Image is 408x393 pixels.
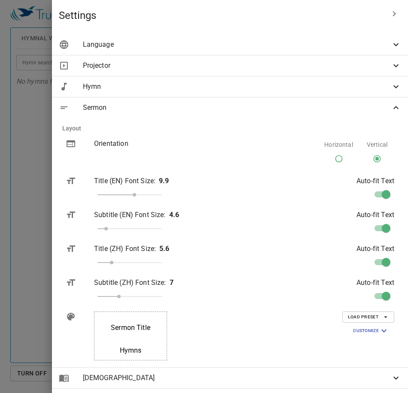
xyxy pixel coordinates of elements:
span: Hymns [120,345,142,356]
p: 4.6 [169,210,179,220]
p: Auto-fit Text [356,176,394,186]
p: 9.9 [159,176,169,186]
p: Auto-fit Text [356,244,394,254]
span: Projector [83,60,391,71]
p: 7 [170,278,174,288]
div: Projector [52,55,408,76]
span: Load Preset [348,313,389,321]
span: Sermon Title [111,323,150,333]
span: Hymn [83,82,391,92]
span: [DEMOGRAPHIC_DATA] [83,373,391,383]
li: Layout [55,118,405,139]
div: Sermon [52,97,408,118]
button: Customize [348,324,394,337]
span: Sermon [83,103,391,113]
div: [DEMOGRAPHIC_DATA] [52,368,408,388]
p: Title (EN) Font Size : [94,176,155,186]
span: Customize [353,326,389,336]
button: Load Preset [342,311,394,323]
p: Orientation [94,139,252,149]
p: Title (ZH) Font Size : [94,244,156,254]
div: Language [52,34,408,55]
p: Auto-fit Text [356,278,394,288]
p: 5.6 [159,244,169,254]
p: Auto-fit Text [356,210,394,220]
p: Subtitle (EN) Font Size : [94,210,166,220]
p: Subtitle (ZH) Font Size : [94,278,166,288]
div: Hymn [52,76,408,97]
span: Language [83,39,391,50]
p: Vertical [367,140,387,149]
span: Settings [59,9,384,22]
p: Horizontal [324,140,353,149]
